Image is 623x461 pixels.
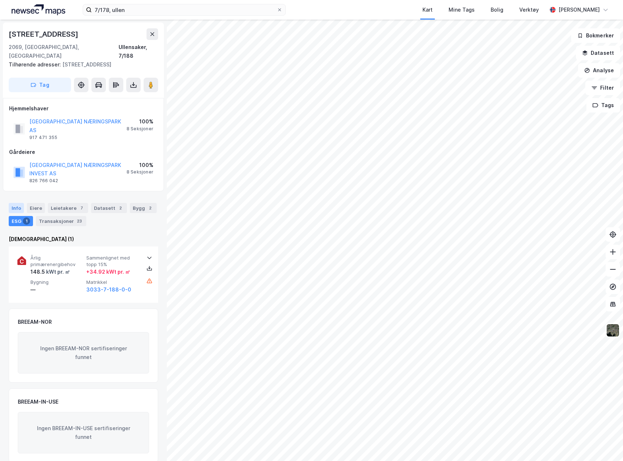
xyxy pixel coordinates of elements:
span: Sammenlignet med topp 15% [86,255,139,268]
button: Filter [585,81,620,95]
div: 2 [117,204,124,212]
div: 8 Seksjoner [127,169,153,175]
div: ESG [9,216,33,226]
div: — [30,285,83,294]
div: Kontrollprogram for chat [587,426,623,461]
div: 8 Seksjoner [127,126,153,132]
div: Ingen BREEAM-NOR sertifiseringer funnet [18,332,149,374]
div: BREEAM-NOR [18,318,52,326]
div: [STREET_ADDRESS] [9,60,152,69]
div: 100% [127,117,153,126]
div: Eiere [27,203,45,213]
div: Bygg [130,203,157,213]
div: Transaksjoner [36,216,86,226]
span: Tilhørende adresser: [9,61,62,68]
div: Info [9,203,24,213]
div: Datasett [91,203,127,213]
div: Ullensaker, 7/188 [119,43,158,60]
input: Søk på adresse, matrikkel, gårdeiere, leietakere eller personer [92,4,277,15]
div: Bolig [491,5,503,14]
img: logo.a4113a55bc3d86da70a041830d287a7e.svg [12,4,65,15]
img: 9k= [606,323,620,337]
button: 3033-7-188-0-0 [86,285,131,294]
span: Matrikkel [86,279,139,285]
div: [PERSON_NAME] [558,5,600,14]
div: 1 [23,217,30,225]
div: Leietakere [48,203,88,213]
div: Mine Tags [449,5,475,14]
div: 2 [147,204,154,212]
span: Bygning [30,279,83,285]
button: Tag [9,78,71,92]
div: 100% [127,161,153,170]
div: BREEAM-IN-USE [18,397,58,406]
button: Datasett [576,46,620,60]
button: Analyse [578,63,620,78]
button: Bokmerker [571,28,620,43]
div: 826 766 042 [29,178,58,184]
iframe: Chat Widget [587,426,623,461]
div: Ingen BREEAM-IN-USE sertifiseringer funnet [18,412,149,453]
div: 7 [78,204,85,212]
div: Gårdeiere [9,148,158,156]
div: Verktøy [519,5,539,14]
button: Tags [586,98,620,113]
div: 148.5 [30,268,70,276]
div: Kart [422,5,433,14]
div: kWt pr. ㎡ [45,268,70,276]
div: 2069, [GEOGRAPHIC_DATA], [GEOGRAPHIC_DATA] [9,43,119,60]
div: [STREET_ADDRESS] [9,28,80,40]
span: Årlig primærenergibehov [30,255,83,268]
div: 23 [75,217,83,225]
div: + 34.92 kWt pr. ㎡ [86,268,130,276]
div: 917 471 355 [29,135,57,140]
div: Hjemmelshaver [9,104,158,113]
div: [DEMOGRAPHIC_DATA] (1) [9,235,158,244]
